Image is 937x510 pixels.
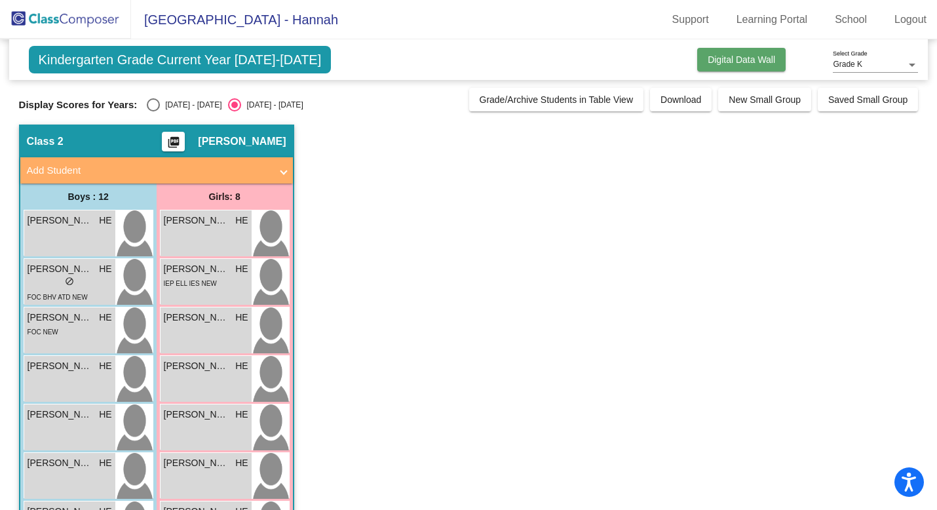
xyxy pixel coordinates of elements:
div: [DATE] - [DATE] [241,99,303,111]
a: Logout [884,9,937,30]
span: Display Scores for Years: [19,99,138,111]
button: Print Students Details [162,132,185,151]
span: HE [99,359,111,373]
span: [PERSON_NAME] [28,214,93,227]
span: Kindergarten Grade Current Year [DATE]-[DATE] [29,46,332,73]
span: HE [235,262,248,276]
span: Grade/Archive Students in Table View [480,94,634,105]
span: New Small Group [729,94,801,105]
span: HE [99,214,111,227]
mat-expansion-panel-header: Add Student [20,157,293,184]
span: [PERSON_NAME] [164,262,229,276]
span: [PERSON_NAME] [28,359,93,373]
div: [DATE] - [DATE] [160,99,221,111]
span: Download [660,94,701,105]
a: School [824,9,877,30]
span: Class 2 [27,135,64,148]
span: [PERSON_NAME] [28,456,93,470]
a: Learning Portal [726,9,818,30]
span: HE [235,456,248,470]
span: [PERSON_NAME] [164,311,229,324]
span: FOC BHV ATD NEW [28,294,88,301]
button: New Small Group [718,88,811,111]
span: HE [99,311,111,324]
button: Digital Data Wall [697,48,786,71]
span: HE [99,456,111,470]
span: HE [235,214,248,227]
span: FOC NEW [28,328,58,336]
span: [PERSON_NAME] [198,135,286,148]
mat-radio-group: Select an option [147,98,303,111]
span: Grade K [833,60,862,69]
span: HE [99,262,111,276]
span: IEP ELL IES NEW [164,280,217,287]
span: [PERSON_NAME] [164,408,229,422]
span: [PERSON_NAME] [164,456,229,470]
span: HE [99,408,111,422]
span: Digital Data Wall [708,54,775,65]
mat-icon: picture_as_pdf [166,136,182,154]
mat-panel-title: Add Student [27,163,271,178]
span: [GEOGRAPHIC_DATA] - Hannah [131,9,338,30]
span: [PERSON_NAME] [28,311,93,324]
div: Boys : 12 [20,184,157,210]
button: Saved Small Group [818,88,918,111]
span: [PERSON_NAME] [164,214,229,227]
span: do_not_disturb_alt [65,277,74,286]
div: Girls: 8 [157,184,293,210]
button: Grade/Archive Students in Table View [469,88,644,111]
span: Saved Small Group [828,94,908,105]
a: Support [662,9,719,30]
span: HE [235,359,248,373]
span: [PERSON_NAME] [164,359,229,373]
span: HE [235,408,248,422]
span: [PERSON_NAME] [28,408,93,422]
button: Download [650,88,712,111]
span: [PERSON_NAME] [28,262,93,276]
span: HE [235,311,248,324]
